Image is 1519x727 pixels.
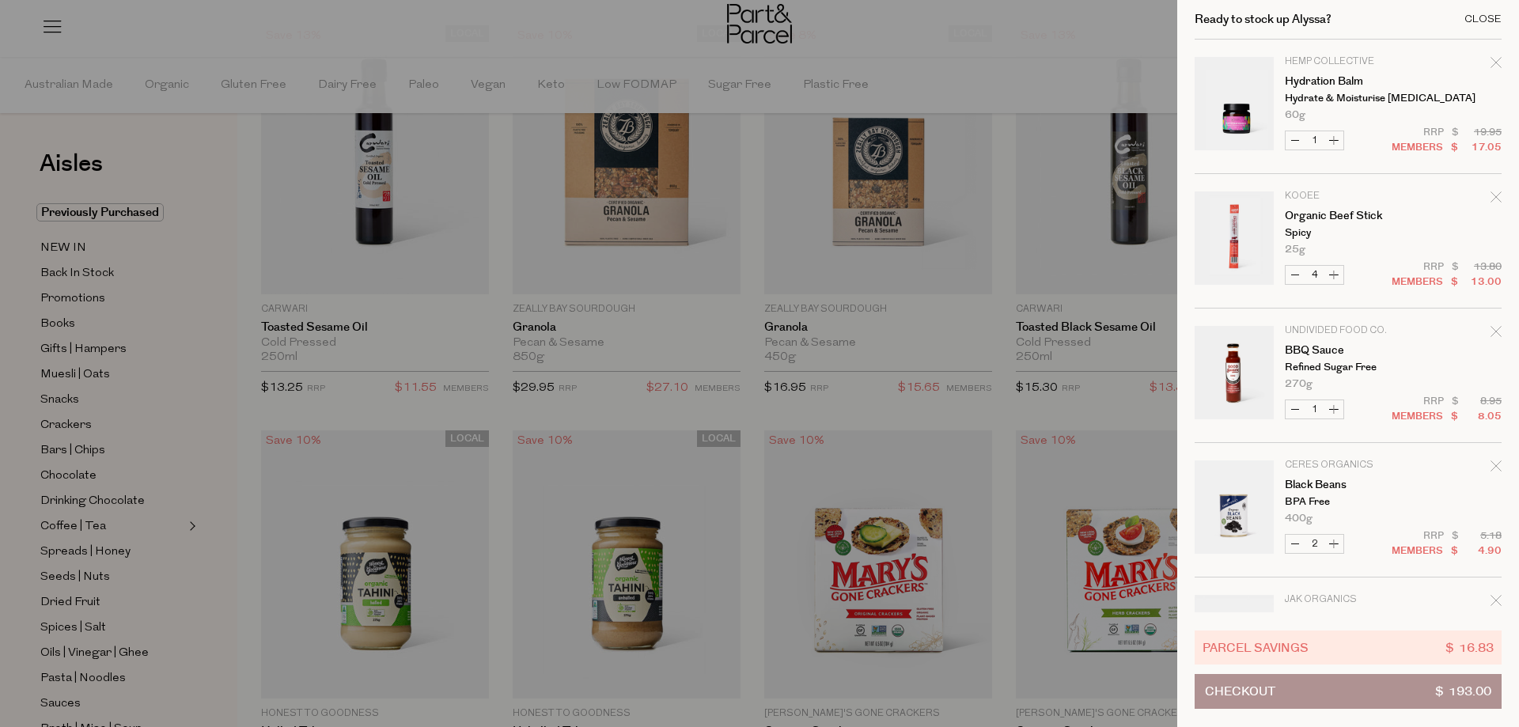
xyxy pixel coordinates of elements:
span: 25g [1285,244,1305,255]
p: BPA Free [1285,497,1407,507]
a: Hydration Balm [1285,76,1407,87]
p: Hemp Collective [1285,57,1407,66]
input: QTY BBQ Sauce [1305,400,1324,418]
div: Remove Black Beans [1491,458,1502,479]
span: 270g [1285,379,1313,389]
span: Checkout [1205,675,1275,708]
a: Black Beans [1285,479,1407,490]
input: QTY Black Beans [1305,535,1324,553]
span: 400g [1285,513,1313,524]
input: QTY Organic Beef Stick [1305,266,1324,284]
div: Remove Organic Beef Stick [1491,189,1502,210]
h2: Ready to stock up Alyssa? [1195,13,1331,25]
p: Undivided Food Co. [1285,326,1407,335]
a: Organic Beef Stick [1285,210,1407,222]
p: Hydrate & Moisturise [MEDICAL_DATA] [1285,93,1407,104]
div: Remove Hydration Balm [1491,55,1502,76]
p: Ceres Organics [1285,460,1407,470]
a: BBQ Sauce [1285,345,1407,356]
p: KOOEE [1285,191,1407,201]
div: Close [1464,14,1502,25]
span: $ 193.00 [1435,675,1491,708]
span: $ 16.83 [1445,638,1494,657]
span: 60g [1285,110,1305,120]
span: Parcel Savings [1203,638,1309,657]
p: Jak Organics [1285,595,1407,604]
p: Spicy [1285,228,1407,238]
p: Refined Sugar Free [1285,362,1407,373]
div: Remove Water Wipes [1491,593,1502,614]
button: Checkout$ 193.00 [1195,674,1502,709]
input: QTY Hydration Balm [1305,131,1324,150]
div: Remove BBQ Sauce [1491,324,1502,345]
